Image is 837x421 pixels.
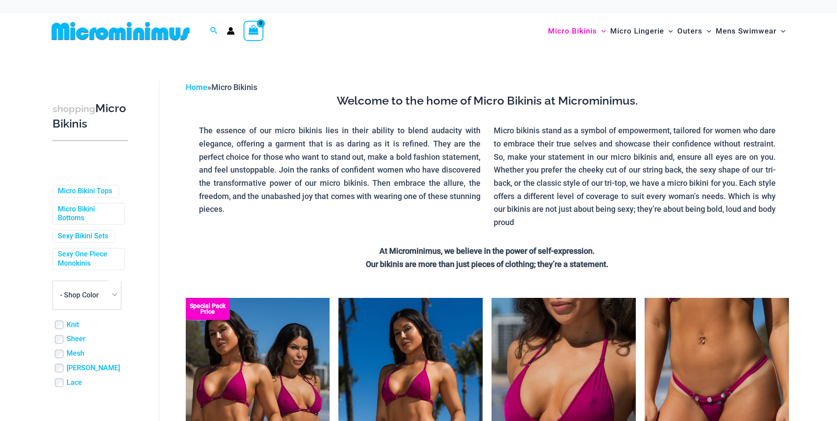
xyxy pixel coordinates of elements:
h3: Micro Bikinis [53,101,128,132]
span: Menu Toggle [597,20,606,42]
a: Account icon link [227,27,235,35]
strong: At Microminimus, we believe in the power of self-expression. [379,246,595,256]
span: - Shop Color [53,281,121,309]
a: Mesh [67,349,84,358]
span: Micro Lingerie [610,20,664,42]
a: Lace [67,378,82,387]
strong: Our bikinis are more than just pieces of clothing; they’re a statement. [366,259,608,269]
a: Search icon link [210,26,218,37]
a: Micro Bikini Tops [58,187,112,196]
span: Menu Toggle [702,20,711,42]
span: - Shop Color [53,281,121,310]
a: Knit [67,320,79,330]
b: Special Pack Price [186,303,230,315]
a: Micro BikinisMenu ToggleMenu Toggle [546,18,608,45]
a: Micro LingerieMenu ToggleMenu Toggle [608,18,675,45]
span: shopping [53,103,95,114]
a: Mens SwimwearMenu ToggleMenu Toggle [713,18,788,45]
span: Mens Swimwear [716,20,777,42]
img: MM SHOP LOGO FLAT [48,21,193,41]
span: Menu Toggle [777,20,785,42]
a: View Shopping Cart, empty [244,21,264,41]
a: Micro Bikini Bottoms [58,205,118,223]
nav: Site Navigation [544,16,789,46]
a: [PERSON_NAME] [67,364,120,373]
p: The essence of our micro bikinis lies in their ability to blend audacity with elegance, offering ... [199,124,481,216]
p: Micro bikinis stand as a symbol of empowerment, tailored for women who dare to embrace their true... [494,124,776,229]
span: Menu Toggle [664,20,673,42]
a: Sheer [67,335,86,344]
a: OutersMenu ToggleMenu Toggle [675,18,713,45]
h3: Welcome to the home of Micro Bikinis at Microminimus. [192,94,782,109]
span: Outers [677,20,702,42]
a: Sexy Bikini Sets [58,232,108,241]
a: Home [186,83,207,92]
span: - Shop Color [60,291,99,299]
span: Micro Bikinis [548,20,597,42]
span: » [186,83,257,92]
span: Micro Bikinis [211,83,257,92]
a: Sexy One Piece Monokinis [58,250,118,268]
